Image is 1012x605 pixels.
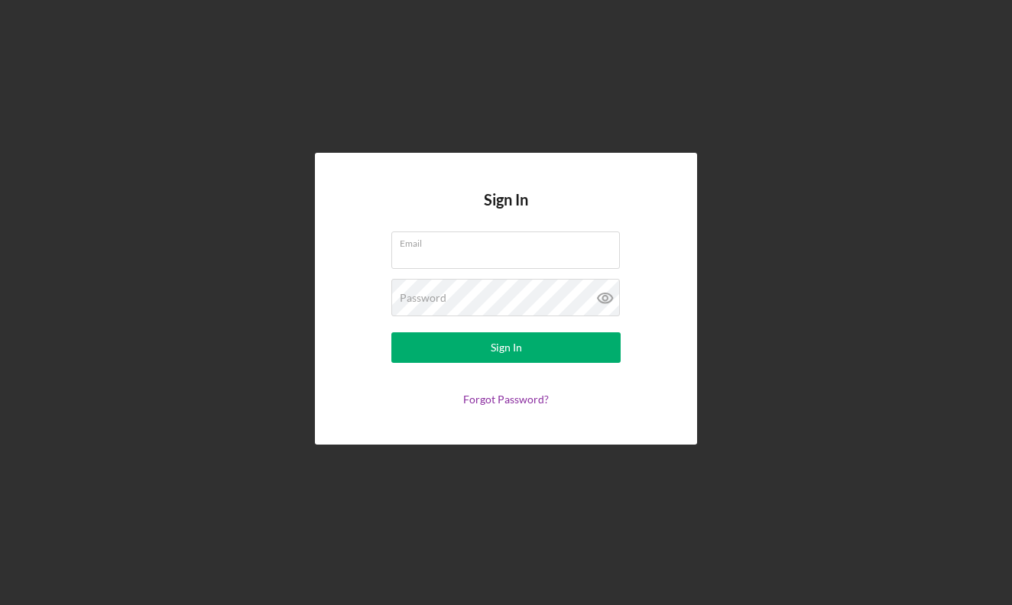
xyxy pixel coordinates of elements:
[400,232,620,249] label: Email
[491,332,522,363] div: Sign In
[463,393,549,406] a: Forgot Password?
[391,332,621,363] button: Sign In
[400,292,446,304] label: Password
[484,191,528,231] h4: Sign In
